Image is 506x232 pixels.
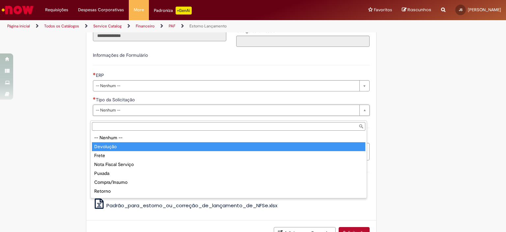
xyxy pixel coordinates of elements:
[92,169,365,178] div: Puxada
[92,178,365,187] div: Compra/Insumo
[92,151,365,160] div: Frete
[92,187,365,196] div: Retorno
[92,160,365,169] div: Nota Fiscal Serviço
[92,196,365,205] div: Transferência
[92,142,365,151] div: Devolução
[91,132,367,198] ul: Tipo da Solicitação
[92,133,365,142] div: -- Nenhum --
